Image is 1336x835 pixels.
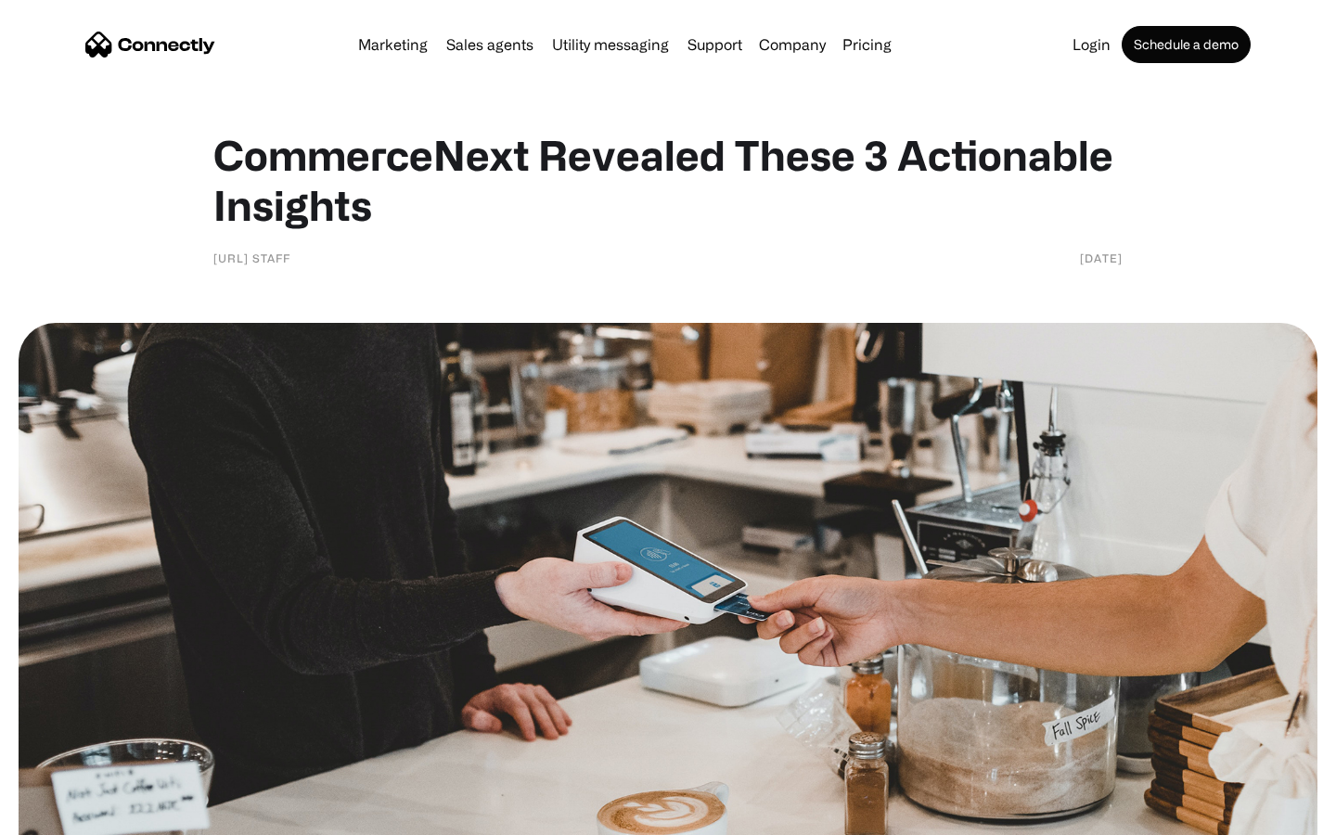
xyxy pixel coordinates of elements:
[1122,26,1251,63] a: Schedule a demo
[759,32,826,58] div: Company
[1080,249,1123,267] div: [DATE]
[835,37,899,52] a: Pricing
[213,249,290,267] div: [URL] Staff
[85,31,215,58] a: home
[439,37,541,52] a: Sales agents
[1065,37,1118,52] a: Login
[213,130,1123,230] h1: CommerceNext Revealed These 3 Actionable Insights
[19,803,111,829] aside: Language selected: English
[753,32,831,58] div: Company
[680,37,750,52] a: Support
[37,803,111,829] ul: Language list
[545,37,676,52] a: Utility messaging
[351,37,435,52] a: Marketing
